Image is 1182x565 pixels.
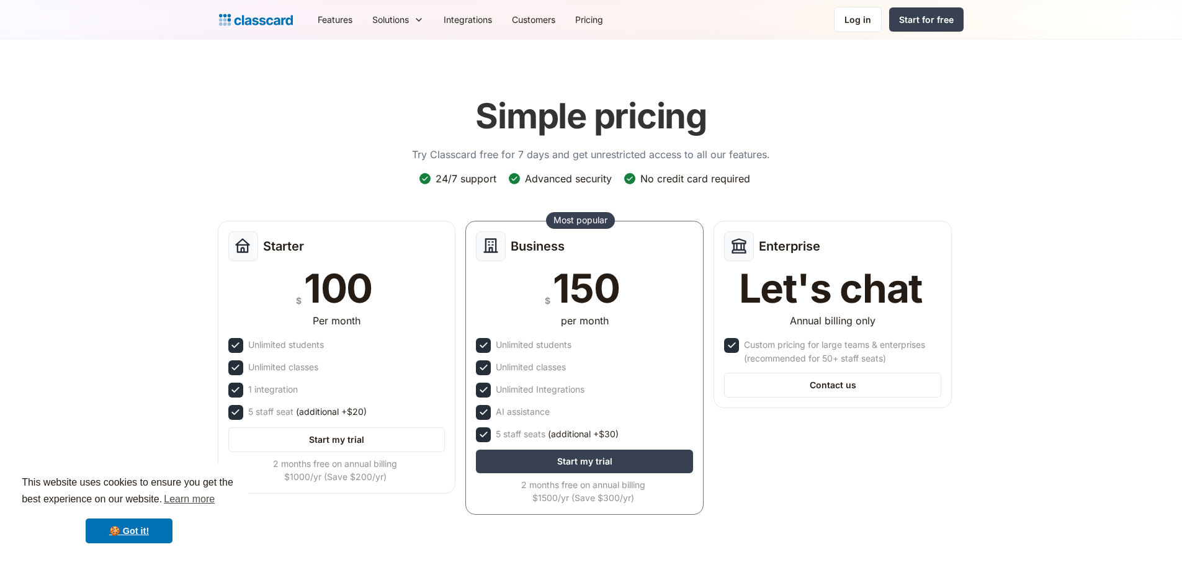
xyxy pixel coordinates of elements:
div: 2 months free on annual billing $1500/yr (Save $300/yr) [476,478,691,504]
a: home [219,11,293,29]
div: Let's chat [739,269,923,308]
div: 5 staff seat [248,405,367,419]
div: Most popular [553,214,607,226]
a: learn more about cookies [162,490,217,509]
p: Try Classcard free for 7 days and get unrestricted access to all our features. [412,147,770,162]
h2: Starter [263,239,304,254]
div: 2 months free on annual billing $1000/yr (Save $200/yr) [228,457,443,483]
div: 150 [553,269,619,308]
h1: Simple pricing [475,96,707,137]
div: Advanced security [525,172,612,185]
div: cookieconsent [10,463,248,555]
div: Solutions [362,6,434,33]
h2: Business [511,239,565,254]
div: Per month [313,313,360,328]
a: Pricing [565,6,613,33]
div: 100 [304,269,372,308]
a: Customers [502,6,565,33]
a: Log in [834,7,882,32]
h2: Enterprise [759,239,820,254]
div: 1 integration [248,383,298,396]
div: No credit card required [640,172,750,185]
a: Start for free [889,7,964,32]
div: Annual billing only [790,313,875,328]
div: Unlimited students [496,338,571,352]
a: Integrations [434,6,502,33]
div: Unlimited students [248,338,324,352]
a: Features [308,6,362,33]
span: (additional +$30) [548,427,619,441]
div: Unlimited Integrations [496,383,584,396]
a: Start my trial [228,427,445,452]
div: Unlimited classes [248,360,318,374]
span: (additional +$20) [296,405,367,419]
div: Solutions [372,13,409,26]
div: Log in [844,13,871,26]
div: $ [545,293,550,308]
div: $ [296,293,302,308]
a: dismiss cookie message [86,518,172,543]
div: Custom pricing for large teams & enterprises (recommended for 50+ staff seats) [744,338,939,365]
a: Contact us [724,373,941,398]
div: 5 staff seats [496,427,619,441]
div: Start for free [899,13,954,26]
a: Start my trial [476,450,693,473]
div: Unlimited classes [496,360,566,374]
div: AI assistance [496,405,550,419]
span: This website uses cookies to ensure you get the best experience on our website. [22,475,236,509]
div: 24/7 support [436,172,496,185]
div: per month [561,313,609,328]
